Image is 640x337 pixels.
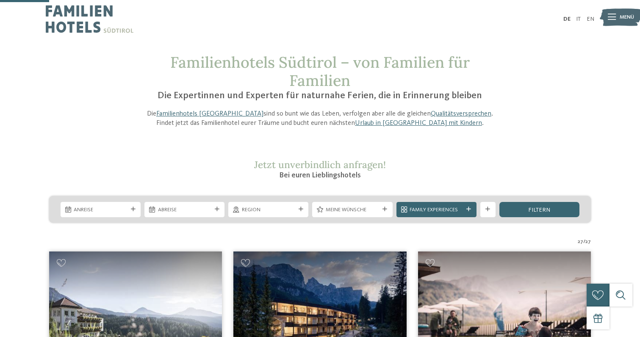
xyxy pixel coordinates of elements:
[576,16,581,22] a: IT
[170,52,470,90] span: Familienhotels Südtirol – von Familien für Familien
[242,206,295,214] span: Region
[563,16,571,22] a: DE
[431,110,491,117] a: Qualitätsversprechen
[139,109,501,128] p: Die sind so bunt wie das Leben, verfolgen aber alle die gleichen . Findet jetzt das Familienhotel...
[158,91,482,100] span: Die Expertinnen und Experten für naturnahe Ferien, die in Erinnerung bleiben
[254,158,386,171] span: Jetzt unverbindlich anfragen!
[156,110,263,117] a: Familienhotels [GEOGRAPHIC_DATA]
[578,238,583,246] span: 27
[279,171,361,179] span: Bei euren Lieblingshotels
[410,206,463,214] span: Family Experiences
[355,120,482,127] a: Urlaub in [GEOGRAPHIC_DATA] mit Kindern
[583,238,585,246] span: /
[74,206,127,214] span: Anreise
[326,206,379,214] span: Meine Wünsche
[585,238,591,246] span: 27
[620,14,634,21] span: Menü
[158,206,211,214] span: Abreise
[528,207,550,213] span: filtern
[587,16,594,22] a: EN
